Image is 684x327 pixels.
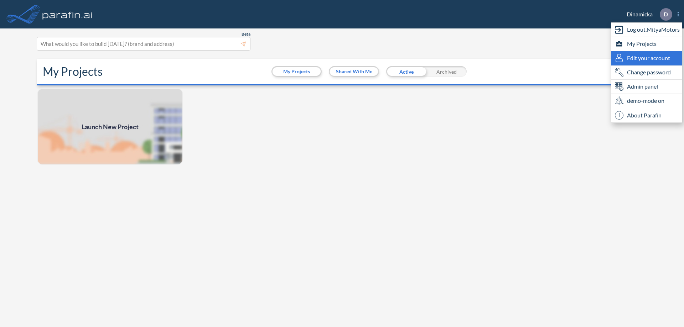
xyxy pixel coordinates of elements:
[611,37,682,51] div: My Projects
[43,65,103,78] h2: My Projects
[611,80,682,94] div: Admin panel
[627,25,680,34] span: Log out, MityaMotors
[37,88,183,165] a: Launch New Project
[616,8,679,21] div: Dinamicka
[426,66,467,77] div: Archived
[41,7,94,21] img: logo
[82,122,139,132] span: Launch New Project
[611,108,682,122] div: About Parafin
[627,68,671,77] span: Change password
[273,67,321,76] button: My Projects
[386,66,426,77] div: Active
[664,11,668,17] p: D
[37,88,183,165] img: add
[627,54,670,62] span: Edit your account
[330,67,378,76] button: Shared With Me
[242,31,250,37] span: Beta
[627,96,664,105] span: demo-mode on
[611,23,682,37] div: Log out
[627,39,657,48] span: My Projects
[627,82,658,91] span: Admin panel
[627,111,662,120] span: About Parafin
[611,94,682,108] div: demo-mode on
[611,65,682,80] div: Change password
[615,111,623,120] span: i
[611,51,682,65] div: Edit user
